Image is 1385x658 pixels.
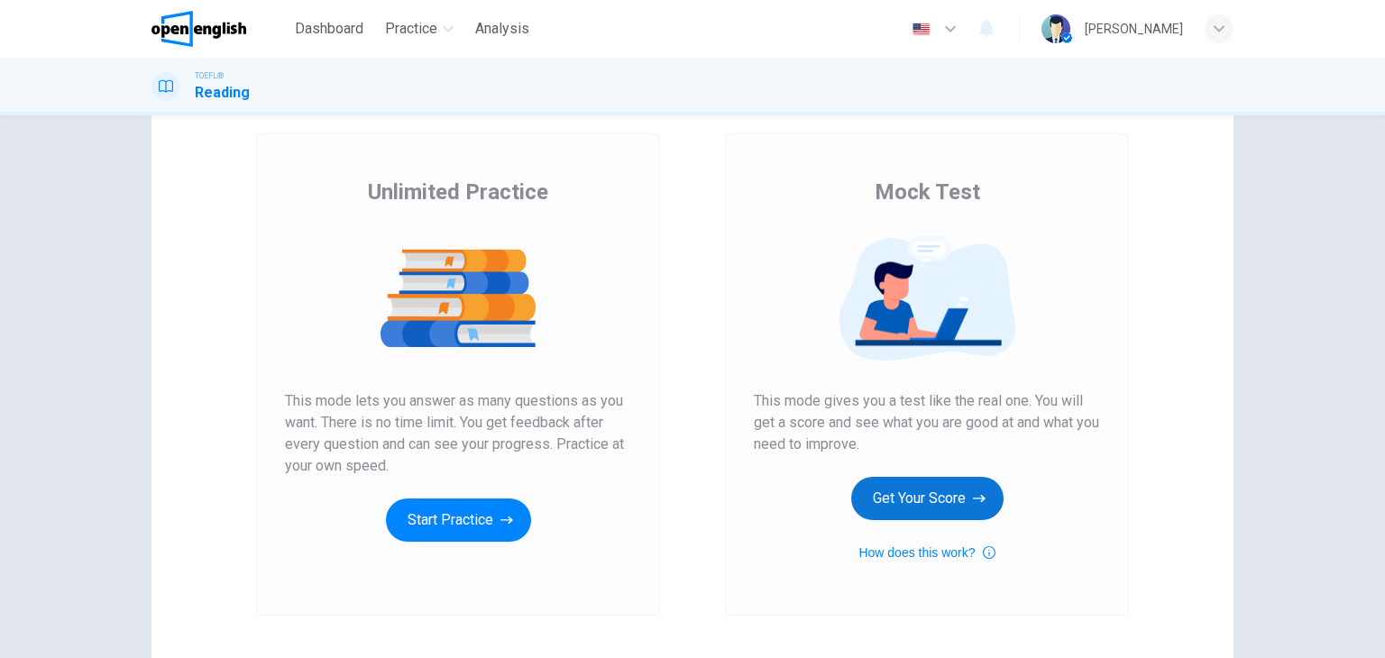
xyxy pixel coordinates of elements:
[468,13,537,45] button: Analysis
[288,13,371,45] button: Dashboard
[151,11,246,47] img: OpenEnglish logo
[368,178,548,206] span: Unlimited Practice
[295,18,363,40] span: Dashboard
[385,18,437,40] span: Practice
[151,11,288,47] a: OpenEnglish logo
[378,13,461,45] button: Practice
[875,178,980,206] span: Mock Test
[754,390,1100,455] span: This mode gives you a test like the real one. You will get a score and see what you are good at a...
[910,23,932,36] img: en
[858,542,995,563] button: How does this work?
[386,498,531,542] button: Start Practice
[1041,14,1070,43] img: Profile picture
[285,390,631,477] span: This mode lets you answer as many questions as you want. There is no time limit. You get feedback...
[475,18,529,40] span: Analysis
[195,69,224,82] span: TOEFL®
[195,82,250,104] h1: Reading
[851,477,1004,520] button: Get Your Score
[1085,18,1183,40] div: [PERSON_NAME]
